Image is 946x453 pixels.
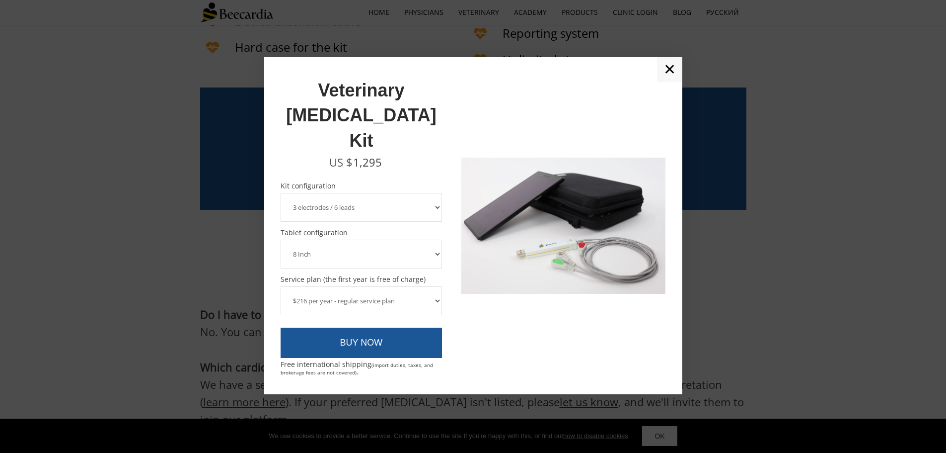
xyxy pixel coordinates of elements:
[281,182,442,189] span: Kit configuration
[281,229,442,236] span: Tablet configuration
[353,155,382,170] span: 1,295
[281,276,442,283] span: Service plan (the first year is free of charge)
[281,328,442,359] a: BUY NOW
[281,193,442,222] select: Kit configuration
[286,80,437,151] span: Veterinary [MEDICAL_DATA] Kit
[329,155,353,170] span: US $
[281,360,433,376] span: Free international shipping .
[657,57,682,82] a: ✕
[281,362,433,376] span: (import duties, taxes, and brokerage fees are not covered)
[281,240,442,269] select: Tablet configuration
[281,286,442,315] select: Service plan (the first year is free of charge)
